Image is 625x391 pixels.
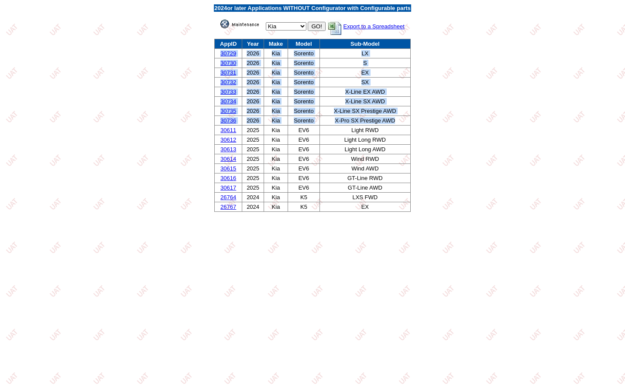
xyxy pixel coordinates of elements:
[288,193,319,202] td: K5
[264,49,288,58] td: Kia
[242,145,264,154] td: 2025
[264,202,288,212] td: Kia
[264,154,288,164] td: Kia
[264,145,288,154] td: Kia
[319,126,410,135] td: Light RWD
[220,156,236,162] a: 30614
[288,97,319,106] td: Sorento
[220,108,236,114] a: 30735
[220,79,236,85] a: 30732
[264,126,288,135] td: Kia
[242,135,264,145] td: 2025
[242,193,264,202] td: 2024
[319,116,410,126] td: X-Pro SX Prestige AWD
[242,87,264,97] td: 2026
[319,202,410,212] td: EX
[264,87,288,97] td: Kia
[242,49,264,58] td: 2026
[242,126,264,135] td: 2025
[288,39,319,49] td: Model
[319,39,410,49] td: Sub-Model
[264,116,288,126] td: Kia
[214,5,227,11] span: 2024
[264,78,288,87] td: Kia
[319,97,410,106] td: X-Line SX AWD
[288,145,319,154] td: EV6
[220,50,236,57] a: 30729
[327,23,405,30] a: Export to a Spreadsheet
[220,136,236,143] a: 30612
[319,135,410,145] td: Light Long RWD
[264,164,288,173] td: Kia
[319,78,410,87] td: SX
[288,126,319,135] td: EV6
[288,135,319,145] td: EV6
[319,154,410,164] td: Wind RWD
[319,68,410,78] td: EX
[242,68,264,78] td: 2026
[242,116,264,126] td: 2026
[220,175,236,181] a: 30616
[288,154,319,164] td: EV6
[220,204,236,210] a: 26767
[288,106,319,116] td: Sorento
[220,98,236,105] a: 30734
[288,183,319,193] td: EV6
[264,173,288,183] td: Kia
[220,184,236,191] a: 30617
[319,173,410,183] td: GT-Line RWD
[264,39,288,49] td: Make
[242,58,264,68] td: 2026
[264,135,288,145] td: Kia
[242,183,264,193] td: 2025
[319,49,410,58] td: LX
[220,165,236,172] a: 30615
[319,106,410,116] td: X-Line SX Prestige AWD
[242,78,264,87] td: 2026
[288,202,319,212] td: K5
[319,58,410,68] td: S
[220,194,236,201] a: 26764
[288,173,319,183] td: EV6
[288,116,319,126] td: Sorento
[220,20,264,28] img: maint.gif
[220,127,236,133] a: 30611
[319,164,410,173] td: Wind AWD
[242,106,264,116] td: 2026
[264,68,288,78] td: Kia
[220,117,236,124] a: 30736
[288,78,319,87] td: Sorento
[264,193,288,202] td: Kia
[264,58,288,68] td: Kia
[242,173,264,183] td: 2025
[220,69,236,76] a: 30731
[214,4,411,12] td: or later Applications WITHOUT Configurator with Configurable parts
[319,193,410,202] td: LXS FWD
[319,87,410,97] td: X-Line EX AWD
[242,202,264,212] td: 2024
[264,106,288,116] td: Kia
[319,145,410,154] td: Light Long AWD
[288,58,319,68] td: Sorento
[288,87,319,97] td: Sorento
[264,183,288,193] td: Kia
[215,39,242,49] td: AppID
[242,164,264,173] td: 2025
[242,39,264,49] td: Year
[288,49,319,58] td: Sorento
[288,68,319,78] td: Sorento
[319,183,410,193] td: GT-Line AWD
[288,164,319,173] td: EV6
[220,88,236,95] a: 30733
[242,97,264,106] td: 2026
[220,146,236,153] a: 30613
[308,22,325,31] input: GO!
[264,97,288,106] td: Kia
[242,154,264,164] td: 2025
[327,20,343,37] img: MSExcel.jpg
[220,60,236,66] a: 30730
